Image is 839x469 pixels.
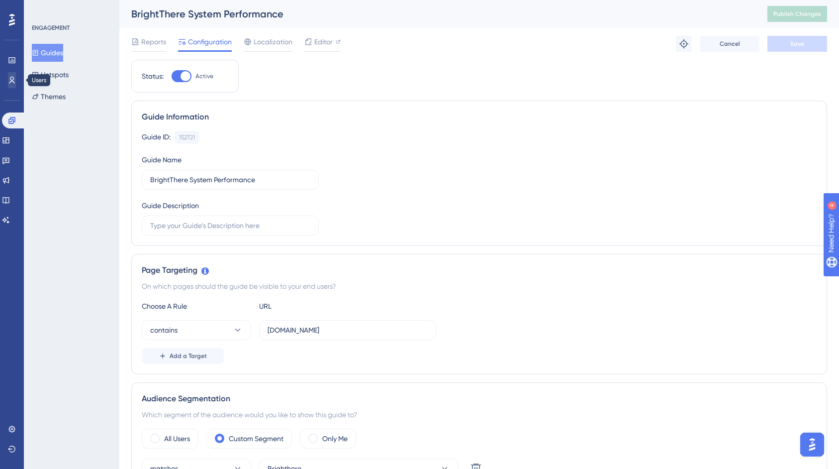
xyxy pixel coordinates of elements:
div: Page Targeting [142,264,817,276]
button: Save [767,36,827,52]
div: 152721 [179,133,195,141]
div: Guide Name [142,154,182,166]
span: Add a Target [170,352,207,360]
input: yourwebsite.com/path [268,325,428,336]
span: Cancel [720,40,740,48]
span: Localization [254,36,292,48]
span: contains [150,324,178,336]
div: Guide Information [142,111,817,123]
span: Active [195,72,213,80]
div: ENGAGEMENT [32,24,70,32]
button: Publish Changes [767,6,827,22]
button: Guides [32,44,63,62]
button: Hotspots [32,66,69,84]
span: Need Help? [23,2,62,14]
span: Configuration [188,36,232,48]
label: Only Me [322,433,348,445]
label: All Users [164,433,190,445]
span: Save [790,40,804,48]
span: Editor [314,36,333,48]
label: Custom Segment [229,433,283,445]
iframe: UserGuiding AI Assistant Launcher [797,430,827,460]
div: Guide Description [142,200,199,212]
button: Add a Target [142,348,224,364]
div: Audience Segmentation [142,393,817,405]
div: BrightThere System Performance [131,7,743,21]
input: Type your Guide’s Name here [150,174,310,185]
button: Themes [32,88,66,106]
div: Choose A Rule [142,300,251,312]
div: On which pages should the guide be visible to your end users? [142,280,817,292]
span: Publish Changes [773,10,821,18]
button: Cancel [700,36,759,52]
div: Status: [142,70,164,82]
div: 4 [69,5,72,13]
input: Type your Guide’s Description here [150,220,310,231]
button: contains [142,320,251,340]
span: Reports [141,36,166,48]
div: URL [259,300,369,312]
div: Which segment of the audience would you like to show this guide to? [142,409,817,421]
div: Guide ID: [142,131,171,144]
